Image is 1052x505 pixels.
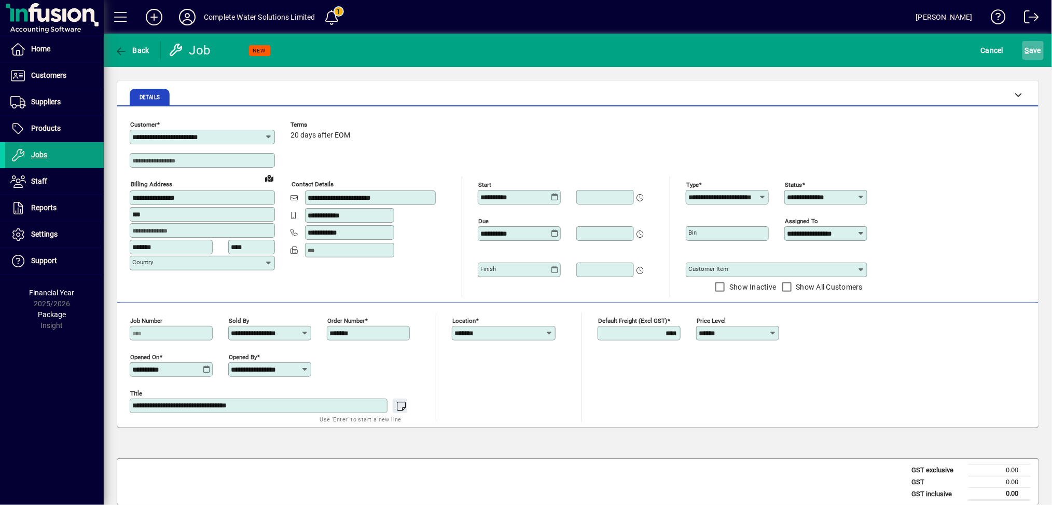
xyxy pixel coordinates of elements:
[320,413,402,425] mat-hint: Use 'Enter' to start a new line
[981,42,1004,59] span: Cancel
[906,488,968,500] td: GST inclusive
[688,229,697,236] mat-label: Bin
[697,317,726,324] mat-label: Price Level
[906,465,968,476] td: GST exclusive
[31,124,61,132] span: Products
[130,390,142,397] mat-label: Title
[31,203,57,212] span: Reports
[688,265,728,272] mat-label: Customer Item
[686,181,699,188] mat-label: Type
[38,310,66,319] span: Package
[171,8,204,26] button: Profile
[104,41,161,60] app-page-header-button: Back
[31,45,50,53] span: Home
[229,353,257,361] mat-label: Opened by
[5,36,104,62] a: Home
[5,195,104,221] a: Reports
[968,488,1031,500] td: 0.00
[727,282,776,292] label: Show Inactive
[1016,2,1039,36] a: Logout
[785,181,802,188] mat-label: Status
[916,9,973,25] div: [PERSON_NAME]
[229,317,249,324] mat-label: Sold by
[31,151,47,159] span: Jobs
[290,131,350,140] span: 20 days after EOM
[5,169,104,195] a: Staff
[1022,41,1044,60] button: Save
[31,230,58,238] span: Settings
[5,248,104,274] a: Support
[327,317,365,324] mat-label: Order number
[983,2,1006,36] a: Knowledge Base
[5,89,104,115] a: Suppliers
[130,353,159,361] mat-label: Opened On
[968,465,1031,476] td: 0.00
[978,41,1006,60] button: Cancel
[452,317,476,324] mat-label: Location
[1025,42,1041,59] span: ave
[794,282,863,292] label: Show All Customers
[906,476,968,488] td: GST
[261,170,278,186] a: View on map
[137,8,171,26] button: Add
[169,42,213,59] div: Job
[253,47,266,54] span: NEW
[130,121,157,128] mat-label: Customer
[5,116,104,142] a: Products
[598,317,667,324] mat-label: Default Freight (excl GST)
[480,265,496,272] mat-label: Finish
[31,177,47,185] span: Staff
[30,289,75,297] span: Financial Year
[132,258,153,266] mat-label: Country
[785,217,818,225] mat-label: Assigned to
[5,63,104,89] a: Customers
[290,121,353,128] span: Terms
[140,95,160,100] span: Details
[204,9,315,25] div: Complete Water Solutions Limited
[968,476,1031,488] td: 0.00
[31,256,57,265] span: Support
[31,98,61,106] span: Suppliers
[112,41,152,60] button: Back
[5,222,104,248] a: Settings
[31,71,66,79] span: Customers
[478,217,489,225] mat-label: Due
[115,46,149,54] span: Back
[1025,46,1029,54] span: S
[130,317,162,324] mat-label: Job number
[478,181,491,188] mat-label: Start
